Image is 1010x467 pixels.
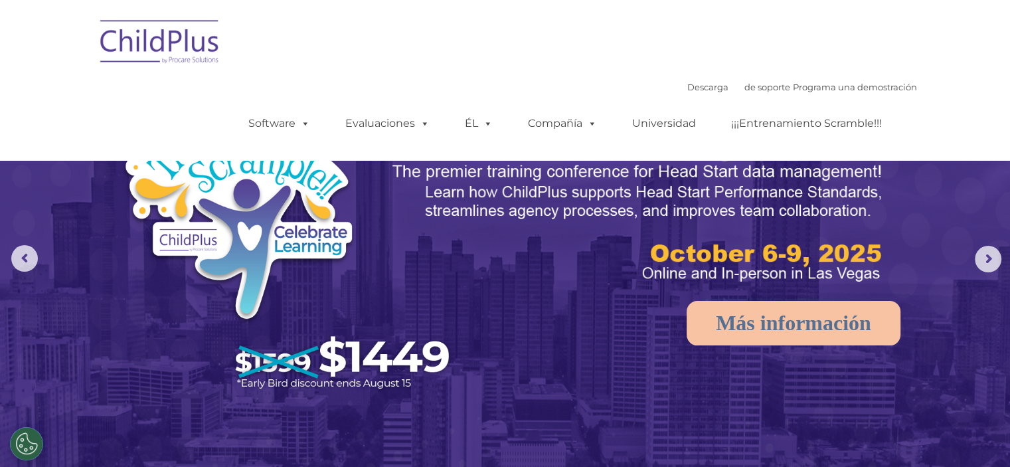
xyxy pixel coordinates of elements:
[731,117,882,130] font: ¡¡¡Entrenamiento Scramble!!!
[528,117,582,130] font: Compañía
[790,82,793,92] font: |
[687,301,900,345] a: Más información
[345,117,415,130] font: Evaluaciones
[332,110,443,137] a: Evaluaciones
[248,117,295,130] font: Software
[185,142,260,152] font: Número de teléfono
[235,110,323,137] a: Software
[10,427,43,460] button: Cookies Settings
[94,11,226,77] img: ChildPlus de Procare Solutions
[793,82,917,92] a: Programa una demostración
[632,117,696,130] font: Universidad
[619,110,709,137] a: Universidad
[465,117,478,130] font: ÉL
[185,88,215,98] font: Apellido
[716,311,871,335] font: Más información
[452,110,506,137] a: ÉL
[515,110,610,137] a: Compañía
[744,82,790,92] a: de soporte
[718,110,895,137] a: ¡¡¡Entrenamiento Scramble!!!
[687,82,728,92] a: Descarga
